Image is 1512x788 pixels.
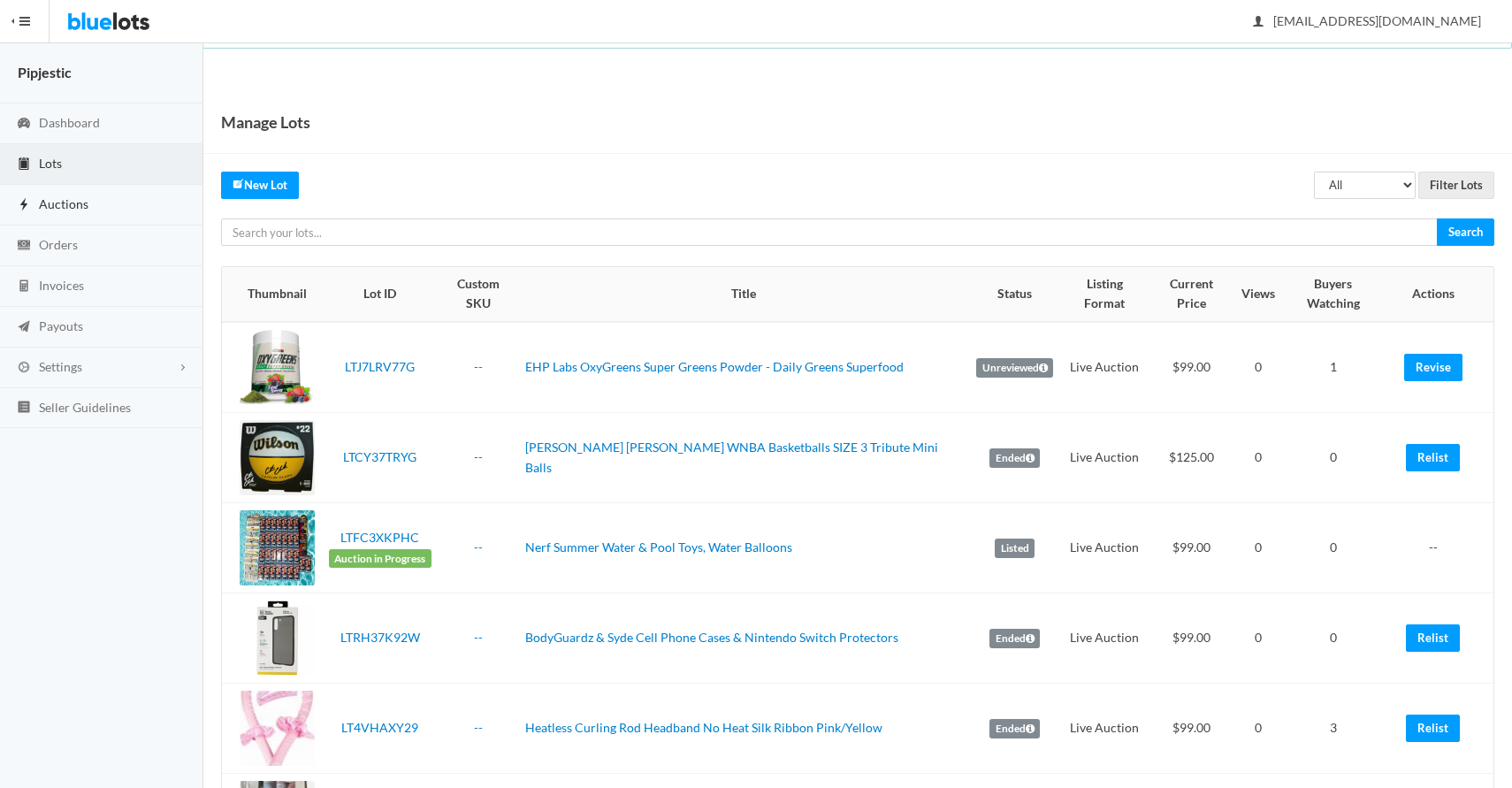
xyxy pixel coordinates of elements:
th: Current Price [1149,267,1234,322]
a: LTFC3XKPHC [340,530,419,545]
th: Views [1234,267,1282,322]
span: Settings [39,359,82,374]
th: Status [969,267,1060,322]
span: Seller Guidelines [39,400,131,415]
td: $99.00 [1149,322,1234,413]
th: Custom SKU [439,267,518,322]
a: -- [474,720,483,735]
ion-icon: clipboard [15,157,33,173]
td: 3 [1282,684,1384,774]
td: 0 [1234,593,1282,684]
a: EHP Labs OxyGreens Super Greens Powder - Daily Greens Superfood [525,359,904,374]
th: Actions [1384,267,1493,322]
a: Relist [1406,715,1460,742]
td: 0 [1282,503,1384,593]
a: createNew Lot [221,172,299,199]
a: -- [474,359,483,374]
td: Live Auction [1060,322,1149,413]
a: [PERSON_NAME] [PERSON_NAME] WNBA Basketballs SIZE 3 Tribute Mini Balls [525,440,938,475]
td: 0 [1234,503,1282,593]
a: Heatless Curling Rod Headband No Heat Silk Ribbon Pink/Yellow [525,720,882,735]
span: Lots [39,156,62,171]
span: Dashboard [39,115,100,130]
span: Orders [39,237,78,252]
label: Ended [989,629,1040,648]
th: Listing Format [1060,267,1149,322]
a: Relist [1406,624,1460,652]
td: 0 [1282,593,1384,684]
ion-icon: paper plane [15,319,33,336]
a: Relist [1406,444,1460,471]
td: $99.00 [1149,684,1234,774]
label: Ended [989,719,1040,738]
td: $99.00 [1149,503,1234,593]
ion-icon: calculator [15,279,33,295]
ion-icon: cog [15,360,33,377]
td: 0 [1282,413,1384,503]
td: 1 [1282,322,1384,413]
th: Thumbnail [222,267,322,322]
a: -- [474,630,483,645]
label: Unreviewed [976,358,1053,378]
th: Lot ID [322,267,439,322]
a: LTJ7LRV77G [345,359,415,374]
span: Auction in Progress [329,549,431,569]
th: Title [518,267,969,322]
a: -- [474,449,483,464]
a: Revise [1404,354,1462,381]
ion-icon: cash [15,238,33,255]
td: -- [1384,503,1493,593]
td: Live Auction [1060,684,1149,774]
span: [EMAIL_ADDRESS][DOMAIN_NAME] [1254,13,1481,28]
span: Invoices [39,278,84,293]
ion-icon: list box [15,400,33,417]
td: 0 [1234,322,1282,413]
td: Live Auction [1060,503,1149,593]
td: $99.00 [1149,593,1234,684]
td: 0 [1234,684,1282,774]
label: Listed [995,539,1035,558]
td: 0 [1234,413,1282,503]
h1: Manage Lots [221,109,310,135]
td: Live Auction [1060,593,1149,684]
input: Search your lots... [221,218,1438,246]
ion-icon: speedometer [15,116,33,133]
td: Live Auction [1060,413,1149,503]
label: Ended [989,448,1040,468]
a: Nerf Summer Water & Pool Toys, Water Balloons [525,539,792,555]
input: Filter Lots [1418,172,1494,199]
ion-icon: flash [15,197,33,214]
a: LTRH37K92W [340,630,420,645]
a: LT4VHAXY29 [341,720,418,735]
input: Search [1437,218,1494,246]
td: $125.00 [1149,413,1234,503]
ion-icon: create [233,178,244,189]
th: Buyers Watching [1282,267,1384,322]
ion-icon: person [1249,14,1267,31]
span: Auctions [39,196,88,211]
a: BodyGuardz & Syde Cell Phone Cases & Nintendo Switch Protectors [525,630,898,645]
a: LTCY37TRYG [343,449,416,464]
span: Payouts [39,318,83,333]
strong: Pipjestic [18,64,72,80]
a: -- [474,539,483,555]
